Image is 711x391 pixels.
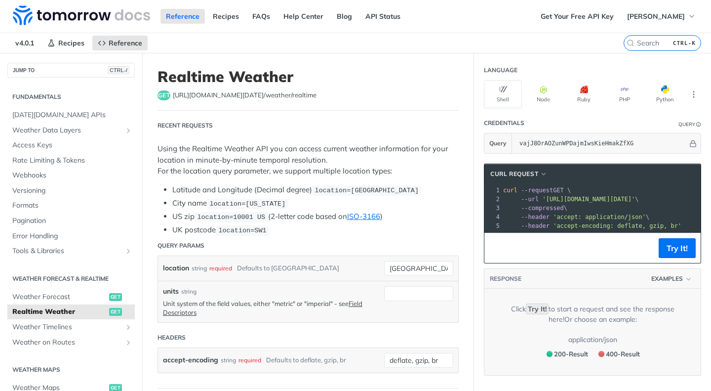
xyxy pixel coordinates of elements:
[484,213,501,221] div: 4
[503,187,517,194] span: curl
[173,90,316,100] span: https://api.tomorrow.io/v4/weather/realtime
[598,351,604,357] span: 400
[489,274,522,284] button: RESPONSE
[158,241,204,250] div: Query Params
[172,211,459,222] li: US zip (2-letter code based on )
[484,221,501,230] div: 5
[7,153,135,168] a: Rate Limiting & Tokens
[605,80,643,108] button: PHP
[218,227,266,234] span: location=SW1
[646,80,684,108] button: Python
[521,222,550,229] span: --header
[209,261,232,275] div: required
[158,68,459,86] h1: Realtime Weather
[172,184,459,196] li: Latitude and Longitude (Decimal degree)
[163,300,362,316] a: Field Descriptors
[553,214,646,220] span: 'accept: application/json'
[360,9,406,24] a: API Status
[671,38,698,48] kbd: CTRL-K
[7,63,135,78] button: JUMP TOCTRL-/
[207,9,244,24] a: Recipes
[109,39,142,47] span: Reference
[627,12,685,21] span: [PERSON_NAME]
[7,290,135,304] a: Weather Forecastget
[565,80,603,108] button: Ruby
[163,286,179,297] label: units
[521,205,564,212] span: --compressed
[503,187,571,194] span: GET \
[7,168,135,183] a: Webhooks
[7,92,135,101] h2: Fundamentals
[484,66,517,75] div: Language
[12,231,132,241] span: Error Handling
[124,339,132,347] button: Show subpages for Weather on Routes
[172,198,459,209] li: City name
[163,353,218,367] label: accept-encoding
[553,222,681,229] span: 'accept-encoding: deflate, gzip, br'
[521,214,550,220] span: --header
[659,238,696,258] button: Try It!
[12,156,132,166] span: Rate Limiting & Tokens
[331,9,357,24] a: Blog
[158,143,459,177] p: Using the Realtime Weather API you can access current weather information for your location in mi...
[521,187,553,194] span: --request
[58,39,84,47] span: Recipes
[12,171,132,180] span: Webhooks
[160,9,205,24] a: Reference
[521,196,539,203] span: --url
[484,80,522,108] button: Shell
[109,308,122,316] span: get
[158,333,186,342] div: Headers
[606,350,640,358] span: 400 - Result
[503,196,639,203] span: \
[7,304,135,319] a: Realtime Weatherget
[12,126,122,135] span: Weather Data Layers
[622,9,701,24] button: [PERSON_NAME]
[172,224,459,236] li: UK postcode
[593,348,643,360] button: 400400-Result
[12,292,107,302] span: Weather Forecast
[7,198,135,213] a: Formats
[197,214,265,221] span: location=10001 US
[484,186,501,195] div: 1
[489,241,503,256] button: Copy to clipboard
[689,90,698,99] svg: More ellipsis
[163,299,379,317] p: Unit system of the field values, either "metric" or "imperial" - see
[547,351,553,357] span: 200
[109,293,122,301] span: get
[7,229,135,244] a: Error Handling
[688,138,698,148] button: Hide
[124,247,132,255] button: Show subpages for Tools & Libraries
[651,274,683,283] span: Examples
[347,212,380,221] a: ISO-3166
[247,9,276,24] a: FAQs
[7,320,135,335] a: Weather TimelinesShow subpages for Weather Timelines
[7,108,135,123] a: [DATE][DOMAIN_NAME] APIs
[158,90,170,100] span: get
[181,287,197,296] div: string
[12,186,132,196] span: Versioning
[92,36,148,50] a: Reference
[158,121,213,130] div: Recent Requests
[12,110,132,120] span: [DATE][DOMAIN_NAME] APIs
[678,121,701,128] div: QueryInformation
[124,323,132,331] button: Show subpages for Weather Timelines
[42,36,90,50] a: Recipes
[678,121,695,128] div: Query
[12,322,122,332] span: Weather Timelines
[315,187,419,194] span: location=[GEOGRAPHIC_DATA]
[484,133,512,153] button: Query
[489,139,507,148] span: Query
[163,261,189,275] label: location
[12,338,122,348] span: Weather on Routes
[484,195,501,204] div: 2
[237,261,339,275] div: Defaults to [GEOGRAPHIC_DATA]
[490,170,538,178] span: cURL Request
[7,244,135,259] a: Tools & LibrariesShow subpages for Tools & Libraries
[7,365,135,374] h2: Weather Maps
[192,261,207,275] div: string
[503,214,649,220] span: \
[7,335,135,350] a: Weather on RoutesShow subpages for Weather on Routes
[514,133,688,153] input: apikey
[526,304,549,314] code: Try It!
